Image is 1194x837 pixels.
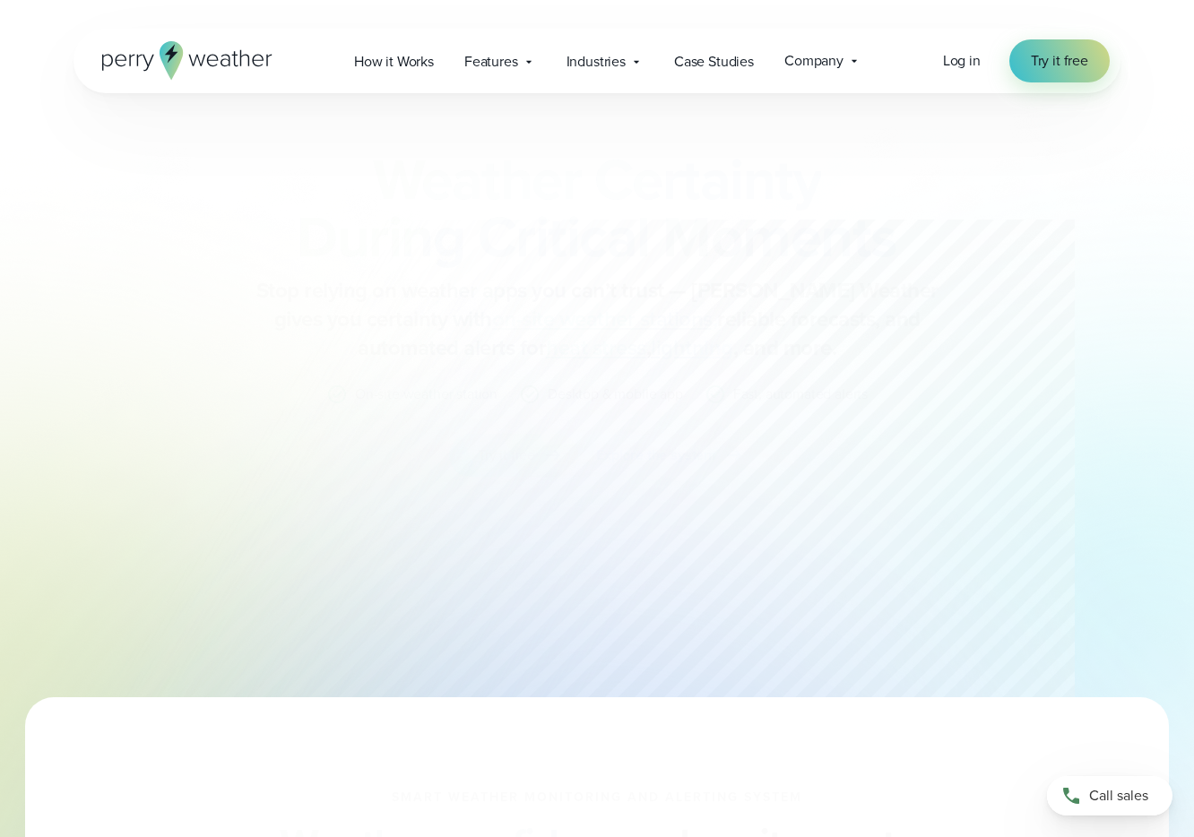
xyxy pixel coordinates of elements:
span: Log in [943,50,981,71]
a: How it Works [339,43,449,80]
span: How it Works [354,51,434,73]
span: Company [784,50,844,72]
span: Call sales [1089,785,1148,807]
a: Case Studies [659,43,769,80]
span: Industries [567,51,626,73]
span: Features [464,51,518,73]
a: Try it free [1009,39,1110,82]
a: Log in [943,50,981,72]
span: Try it free [1031,50,1088,72]
span: Case Studies [674,51,754,73]
a: Call sales [1047,776,1172,815]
